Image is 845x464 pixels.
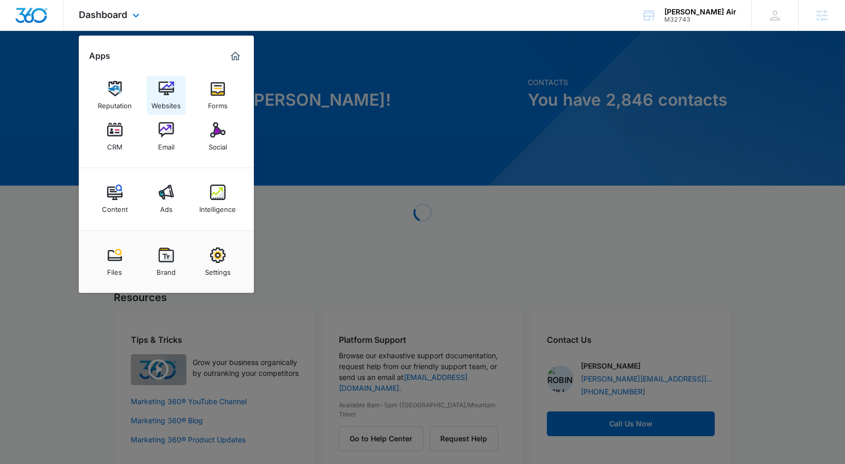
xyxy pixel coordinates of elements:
[147,242,186,281] a: Brand
[160,200,173,213] div: Ads
[89,51,110,61] h2: Apps
[209,138,227,151] div: Social
[102,200,128,213] div: Content
[208,96,228,110] div: Forms
[158,138,175,151] div: Email
[157,263,176,276] div: Brand
[198,179,237,219] a: Intelligence
[198,76,237,115] a: Forms
[95,76,134,115] a: Reputation
[95,117,134,156] a: CRM
[205,263,231,276] div: Settings
[95,242,134,281] a: Files
[147,179,186,219] a: Ads
[107,138,123,151] div: CRM
[198,242,237,281] a: Settings
[95,179,134,219] a: Content
[147,76,186,115] a: Websites
[664,8,736,16] div: account name
[227,48,244,64] a: Marketing 360® Dashboard
[107,263,122,276] div: Files
[199,200,236,213] div: Intelligence
[147,117,186,156] a: Email
[198,117,237,156] a: Social
[98,96,132,110] div: Reputation
[79,9,127,20] span: Dashboard
[151,96,181,110] div: Websites
[664,16,736,23] div: account id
